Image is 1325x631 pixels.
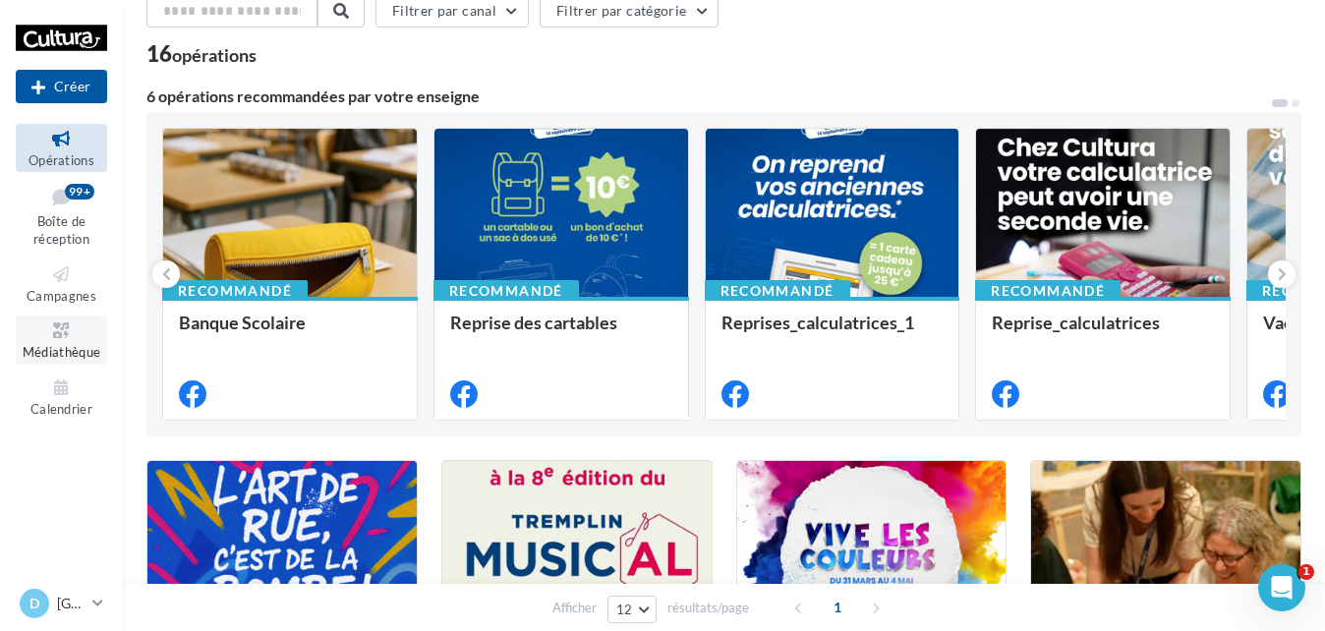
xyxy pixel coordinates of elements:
[33,213,89,248] span: Boîte de réception
[65,184,94,200] div: 99+
[57,594,85,613] p: [GEOGRAPHIC_DATA]
[146,43,257,65] div: 16
[16,70,107,103] div: Nouvelle campagne
[30,401,92,417] span: Calendrier
[822,592,853,623] span: 1
[433,280,579,302] div: Recommandé
[705,280,850,302] div: Recommandé
[16,585,107,622] a: D [GEOGRAPHIC_DATA]
[1298,564,1314,580] span: 1
[552,599,597,617] span: Afficher
[16,373,107,421] a: Calendrier
[721,312,914,333] span: Reprises_calculatrices_1
[162,280,308,302] div: Recommandé
[16,180,107,252] a: Boîte de réception99+
[1258,564,1305,611] iframe: Intercom live chat
[146,88,1270,104] div: 6 opérations recommandées par votre enseigne
[27,288,96,304] span: Campagnes
[23,344,101,360] span: Médiathèque
[16,70,107,103] button: Créer
[179,312,306,333] span: Banque Scolaire
[667,599,749,617] span: résultats/page
[16,124,107,172] a: Opérations
[16,315,107,364] a: Médiathèque
[16,259,107,308] a: Campagnes
[29,594,39,613] span: D
[29,152,94,168] span: Opérations
[172,46,257,64] div: opérations
[975,280,1121,302] div: Recommandé
[607,596,658,623] button: 12
[992,312,1160,333] span: Reprise_calculatrices
[616,602,633,617] span: 12
[450,312,617,333] span: Reprise des cartables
